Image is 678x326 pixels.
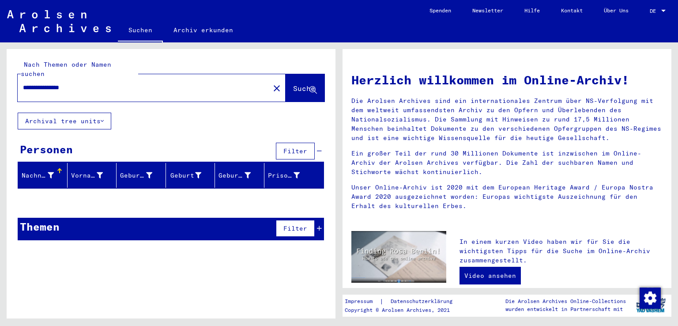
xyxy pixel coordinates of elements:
[345,306,463,314] p: Copyright © Arolsen Archives, 2021
[20,219,60,235] div: Themen
[505,297,626,305] p: Die Arolsen Archives Online-Collections
[351,149,663,177] p: Ein großer Teil der rund 30 Millionen Dokumente ist inzwischen im Online-Archiv der Arolsen Archi...
[268,168,313,182] div: Prisoner #
[268,171,300,180] div: Prisoner #
[286,74,324,102] button: Suche
[345,297,380,306] a: Impressum
[351,183,663,211] p: Unser Online-Archiv ist 2020 mit dem European Heritage Award / Europa Nostra Award 2020 ausgezeic...
[276,143,315,159] button: Filter
[264,163,324,188] mat-header-cell: Prisoner #
[639,287,660,308] div: Zustimmung ändern
[271,83,282,94] mat-icon: close
[640,288,661,309] img: Zustimmung ändern
[22,171,54,180] div: Nachname
[351,96,663,143] p: Die Arolsen Archives sind ein internationales Zentrum über NS-Verfolgung mit dem weltweit umfasse...
[283,224,307,232] span: Filter
[218,168,264,182] div: Geburtsdatum
[351,71,663,89] h1: Herzlich willkommen im Online-Archiv!
[7,10,111,32] img: Arolsen_neg.svg
[163,19,244,41] a: Archiv erkunden
[120,168,166,182] div: Geburtsname
[166,163,215,188] mat-header-cell: Geburt‏
[68,163,117,188] mat-header-cell: Vorname
[71,168,117,182] div: Vorname
[169,168,215,182] div: Geburt‏
[18,113,111,129] button: Archival tree units
[351,231,446,283] img: video.jpg
[276,220,315,237] button: Filter
[169,171,202,180] div: Geburt‏
[384,297,463,306] a: Datenschutzerklärung
[460,267,521,284] a: Video ansehen
[215,163,264,188] mat-header-cell: Geburtsdatum
[505,305,626,313] p: wurden entwickelt in Partnerschaft mit
[118,19,163,42] a: Suchen
[460,237,663,265] p: In einem kurzen Video haben wir für Sie die wichtigsten Tipps für die Suche im Online-Archiv zusa...
[18,163,68,188] mat-header-cell: Nachname
[22,168,67,182] div: Nachname
[120,171,152,180] div: Geburtsname
[268,79,286,97] button: Clear
[117,163,166,188] mat-header-cell: Geburtsname
[71,171,103,180] div: Vorname
[21,61,111,78] mat-label: Nach Themen oder Namen suchen
[218,171,251,180] div: Geburtsdatum
[283,147,307,155] span: Filter
[293,84,315,93] span: Suche
[20,141,73,157] div: Personen
[650,8,659,14] span: DE
[345,297,463,306] div: |
[634,294,667,316] img: yv_logo.png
